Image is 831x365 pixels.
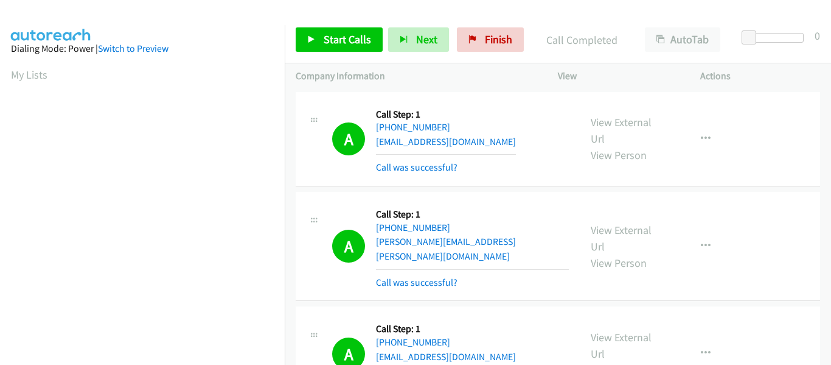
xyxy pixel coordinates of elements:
[332,230,365,263] h1: A
[558,69,678,83] p: View
[700,69,821,83] p: Actions
[376,323,516,335] h5: Call Step: 1
[591,256,647,270] a: View Person
[11,41,274,56] div: Dialing Mode: Power |
[11,68,47,82] a: My Lists
[485,32,512,46] span: Finish
[376,121,450,133] a: [PHONE_NUMBER]
[591,223,652,253] a: View External Url
[376,222,450,233] a: [PHONE_NUMBER]
[376,336,450,348] a: [PHONE_NUMBER]
[296,69,536,83] p: Company Information
[376,236,516,262] a: [PERSON_NAME][EMAIL_ADDRESS][PERSON_NAME][DOMAIN_NAME]
[376,136,516,147] a: [EMAIL_ADDRESS][DOMAIN_NAME]
[98,43,169,54] a: Switch to Preview
[540,32,623,48] p: Call Completed
[796,134,831,231] iframe: Resource Center
[296,27,383,52] a: Start Calls
[591,115,652,146] a: View External Url
[332,122,365,155] h1: A
[376,161,457,173] a: Call was successful?
[815,27,820,44] div: 0
[645,27,720,52] button: AutoTab
[376,277,457,288] a: Call was successful?
[416,32,437,46] span: Next
[376,351,516,363] a: [EMAIL_ADDRESS][DOMAIN_NAME]
[591,148,647,162] a: View Person
[324,32,371,46] span: Start Calls
[388,27,449,52] button: Next
[591,330,652,361] a: View External Url
[376,108,516,121] h5: Call Step: 1
[457,27,524,52] a: Finish
[376,208,569,221] h5: Call Step: 1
